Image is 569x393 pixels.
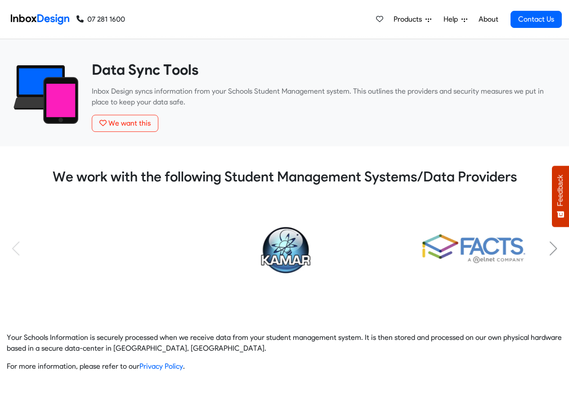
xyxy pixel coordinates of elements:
[7,168,562,186] h3: We work with the following Student Management Systems/Data Providers
[92,86,556,108] p: Inbox Design syncs information from your Schools Student Management system. This outlines the pro...
[7,361,562,372] p: For more information, please refer to our .
[440,10,471,28] a: Help
[390,10,435,28] a: Products
[444,14,461,25] span: Help
[92,115,158,132] button: We want this
[108,119,151,127] span: We want this
[394,14,426,25] span: Products
[139,362,183,370] a: Privacy Policy
[552,166,569,227] button: Feedback - Show survey
[76,14,125,25] a: 07 281 1600
[556,175,565,206] span: Feedback
[476,10,501,28] a: About
[386,218,562,278] div: 2 / 7
[549,241,558,256] div: Next slide
[197,218,373,278] div: 1 / 7
[13,61,78,126] img: 2022_01_17_icon_byod_management.svg
[92,61,556,79] heading: Data Sync Tools
[7,332,562,354] p: Your Schools Information is securely processed when we receive data from your student management ...
[511,11,562,28] a: Contact Us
